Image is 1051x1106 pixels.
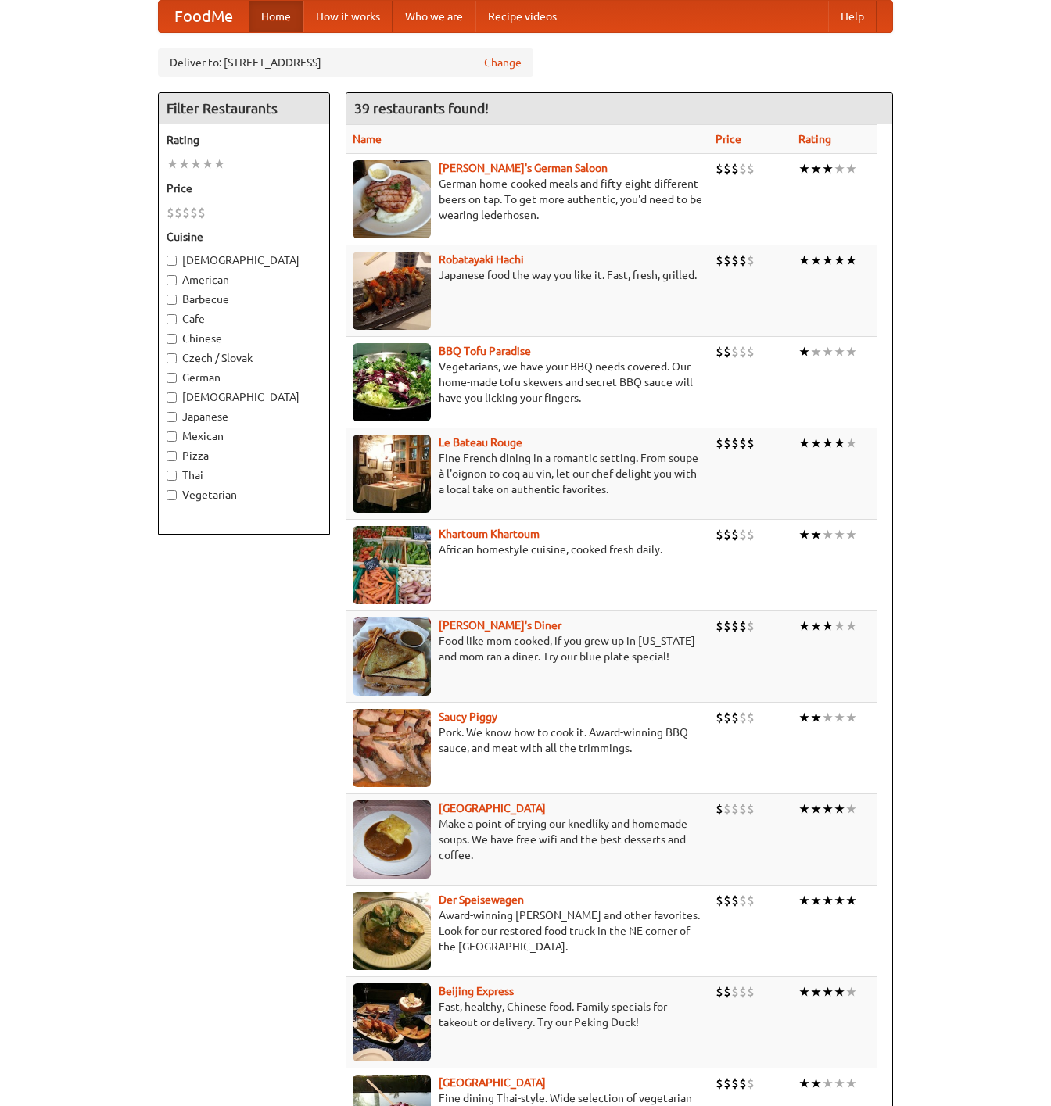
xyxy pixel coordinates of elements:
li: ★ [810,892,822,909]
label: American [167,272,321,288]
b: [GEOGRAPHIC_DATA] [439,802,546,814]
li: ★ [822,160,834,177]
a: Le Bateau Rouge [439,436,522,449]
li: $ [747,435,755,452]
label: Thai [167,467,321,483]
li: $ [747,160,755,177]
img: beijing.jpg [353,983,431,1061]
li: $ [747,617,755,635]
li: $ [716,983,723,1000]
img: tofuparadise.jpg [353,343,431,421]
label: [DEMOGRAPHIC_DATA] [167,389,321,405]
li: ★ [213,156,225,173]
img: khartoum.jpg [353,526,431,604]
li: $ [747,343,755,360]
a: Recipe videos [475,1,569,32]
input: Thai [167,471,177,481]
li: ★ [845,343,857,360]
a: FoodMe [159,1,249,32]
p: Make a point of trying our knedlíky and homemade soups. We have free wifi and the best desserts a... [353,816,703,863]
a: [GEOGRAPHIC_DATA] [439,1076,546,1089]
a: BBQ Tofu Paradise [439,345,531,357]
li: ★ [810,617,822,635]
li: $ [739,526,747,543]
a: Robatayaki Hachi [439,253,524,266]
b: Khartoum Khartoum [439,528,540,540]
li: ★ [845,1075,857,1092]
li: ★ [834,1075,845,1092]
li: ★ [845,892,857,909]
li: $ [739,892,747,909]
li: ★ [810,160,822,177]
li: ★ [845,526,857,543]
li: $ [716,800,723,818]
li: $ [739,709,747,726]
li: ★ [810,1075,822,1092]
p: Fast, healthy, Chinese food. Family specials for takeout or delivery. Try our Peking Duck! [353,999,703,1030]
li: $ [731,343,739,360]
input: German [167,373,177,383]
a: Name [353,133,382,145]
li: ★ [798,1075,810,1092]
label: Vegetarian [167,487,321,503]
li: $ [716,526,723,543]
li: $ [723,800,731,818]
li: ★ [845,709,857,726]
li: ★ [822,526,834,543]
div: Deliver to: [STREET_ADDRESS] [158,48,533,77]
li: $ [716,892,723,909]
li: ★ [834,800,845,818]
li: $ [723,343,731,360]
li: $ [731,1075,739,1092]
li: $ [739,617,747,635]
li: $ [716,160,723,177]
a: [PERSON_NAME]'s German Saloon [439,162,608,174]
input: Pizza [167,451,177,461]
li: $ [716,1075,723,1092]
li: ★ [190,156,202,173]
li: $ [739,343,747,360]
li: $ [716,252,723,269]
li: ★ [822,800,834,818]
li: ★ [845,435,857,452]
a: Beijing Express [439,985,514,997]
li: $ [198,204,206,221]
li: $ [731,892,739,909]
li: ★ [798,252,810,269]
li: ★ [822,1075,834,1092]
p: Award-winning [PERSON_NAME] and other favorites. Look for our restored food truck in the NE corne... [353,907,703,954]
b: Saucy Piggy [439,710,497,723]
img: czechpoint.jpg [353,800,431,879]
li: $ [747,1075,755,1092]
label: Pizza [167,448,321,464]
li: ★ [822,892,834,909]
p: Vegetarians, we have your BBQ needs covered. Our home-made tofu skewers and secret BBQ sauce will... [353,359,703,406]
li: $ [747,983,755,1000]
li: ★ [810,800,822,818]
input: Vegetarian [167,490,177,500]
label: Japanese [167,409,321,424]
li: ★ [822,617,834,635]
li: ★ [798,983,810,1000]
li: ★ [810,983,822,1000]
li: $ [723,617,731,635]
li: ★ [834,983,845,1000]
li: $ [723,160,731,177]
li: $ [739,252,747,269]
li: ★ [834,709,845,726]
li: $ [174,204,182,221]
a: Price [716,133,741,145]
a: Home [249,1,303,32]
li: $ [716,617,723,635]
label: Cafe [167,311,321,327]
a: [PERSON_NAME]'s Diner [439,619,561,632]
li: $ [739,160,747,177]
li: $ [182,204,190,221]
label: Mexican [167,428,321,444]
li: $ [731,983,739,1000]
li: $ [723,983,731,1000]
p: Japanese food the way you like it. Fast, fresh, grilled. [353,267,703,283]
li: ★ [822,983,834,1000]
